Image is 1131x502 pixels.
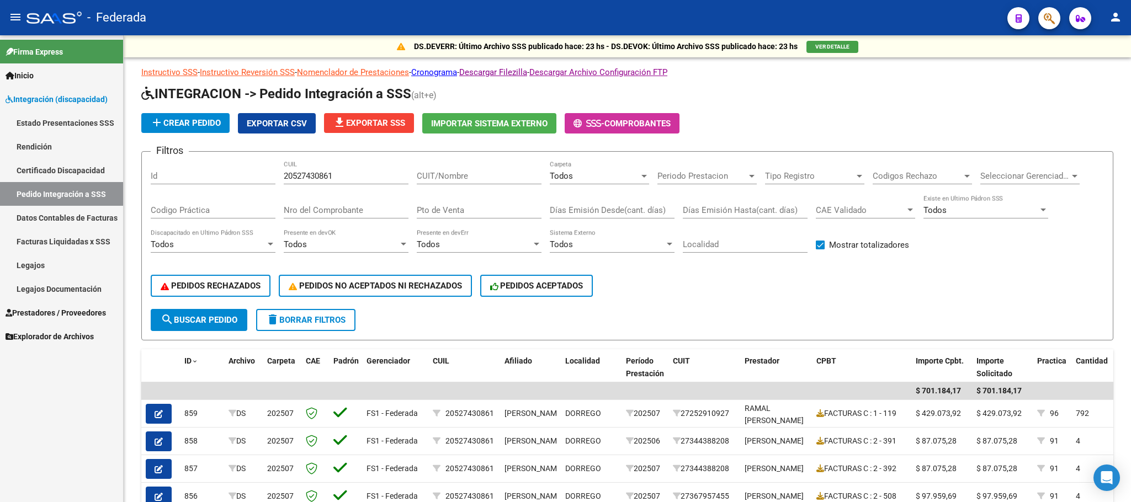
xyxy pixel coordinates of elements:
p: - - - - - [141,66,1113,78]
span: Explorador de Archivos [6,330,94,343]
button: VER DETALLE [806,41,858,53]
span: Prestadores / Proveedores [6,307,106,319]
datatable-header-cell: Gerenciador [362,349,428,398]
div: 202507 [626,462,664,475]
datatable-header-cell: Afiliado [500,349,561,398]
span: Archivo [229,356,255,365]
datatable-header-cell: Carpeta [263,349,301,398]
span: - Federada [87,6,146,30]
div: [PERSON_NAME] [745,462,804,475]
div: RAMAL [PERSON_NAME] [745,402,808,428]
button: Crear Pedido [141,113,230,133]
span: $ 429.073,92 [916,409,961,418]
span: Localidad [565,356,600,365]
span: CPBT [816,356,836,365]
span: PEDIDOS ACEPTADOS [490,281,583,291]
mat-icon: menu [9,10,22,24]
span: (alt+e) [411,90,437,100]
div: 27252910927 [673,407,736,420]
span: Carpeta [267,356,295,365]
span: 202507 [267,409,294,418]
span: Prestador [745,356,779,365]
datatable-header-cell: CAE [301,349,329,398]
span: PEDIDOS NO ACEPTADOS NI RECHAZADOS [289,281,462,291]
span: $ 87.075,28 [916,464,957,473]
span: Período Prestación [626,356,664,378]
span: - [574,119,604,129]
mat-icon: person [1109,10,1122,24]
span: Todos [923,205,947,215]
span: Buscar Pedido [161,315,237,325]
span: Comprobantes [604,119,671,129]
span: Todos [284,239,307,249]
span: Importar Sistema Externo [431,119,548,129]
span: Gerenciador [367,356,410,365]
span: $ 701.184,17 [976,386,1022,395]
span: 792 [1076,409,1089,418]
button: -Comprobantes [565,113,679,133]
span: Codigos Rechazo [873,171,962,181]
datatable-header-cell: Prestador [740,349,812,398]
div: 20527430861 [445,407,494,420]
span: Todos [550,171,573,181]
span: INTEGRACION -> Pedido Integración a SSS [141,86,411,102]
span: Tipo Registro [765,171,854,181]
span: Afiliado [505,356,532,365]
div: 857 [184,462,220,475]
button: PEDIDOS RECHAZADOS [151,275,270,297]
div: 27344388208 [673,462,736,475]
div: FACTURAS C : 1 - 119 [816,407,907,420]
span: Firma Express [6,46,63,58]
span: VER DETALLE [815,44,849,50]
div: 20527430861 [445,462,494,475]
a: Descargar Archivo Configuración FTP [529,67,667,77]
span: 202507 [267,492,294,500]
datatable-header-cell: CUIL [428,349,500,398]
span: $ 429.073,92 [976,409,1022,418]
span: [PERSON_NAME] [505,492,564,500]
button: Importar Sistema Externo [422,113,556,133]
span: $ 97.959,69 [916,492,957,500]
datatable-header-cell: ID [180,349,224,398]
span: [PERSON_NAME] [505,409,564,418]
span: Exportar CSV [247,119,307,129]
span: Importe Cpbt. [916,356,964,365]
div: 20527430861 [445,435,494,447]
button: Exportar SSS [324,113,414,133]
a: Instructivo SSS [141,67,198,77]
span: ID [184,356,192,365]
span: $ 87.075,28 [916,436,957,445]
span: 4 [1076,436,1080,445]
div: 858 [184,435,220,447]
span: DORREGO [565,492,601,500]
span: Mostrar totalizadores [829,238,909,252]
span: Cantidad [1076,356,1108,365]
button: PEDIDOS ACEPTADOS [480,275,593,297]
span: 96 [1050,409,1059,418]
span: CAE Validado [816,205,905,215]
span: Practica [1037,356,1066,365]
mat-icon: delete [266,313,279,326]
datatable-header-cell: CPBT [812,349,911,398]
datatable-header-cell: Archivo [224,349,263,398]
span: Integración (discapacidad) [6,93,108,105]
span: FS1 - Federada [367,464,418,473]
mat-icon: add [150,116,163,129]
span: DORREGO [565,409,601,418]
span: $ 701.184,17 [916,386,961,395]
span: PEDIDOS RECHAZADOS [161,281,261,291]
span: [PERSON_NAME] [505,464,564,473]
datatable-header-cell: CUIT [668,349,740,398]
span: Importe Solicitado [976,356,1012,378]
datatable-header-cell: Importe Cpbt. [911,349,972,398]
a: Descargar Filezilla [459,67,527,77]
datatable-header-cell: Practica [1033,349,1071,398]
div: FACTURAS C : 2 - 392 [816,462,907,475]
datatable-header-cell: Período Prestación [622,349,668,398]
p: DS.DEVERR: Último Archivo SSS publicado hace: 23 hs - DS.DEVOK: Último Archivo SSS publicado hace... [414,40,798,52]
span: CUIL [433,356,449,365]
datatable-header-cell: Localidad [561,349,622,398]
datatable-header-cell: Importe Solicitado [972,349,1033,398]
h3: Filtros [151,143,189,158]
span: 91 [1050,464,1059,473]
